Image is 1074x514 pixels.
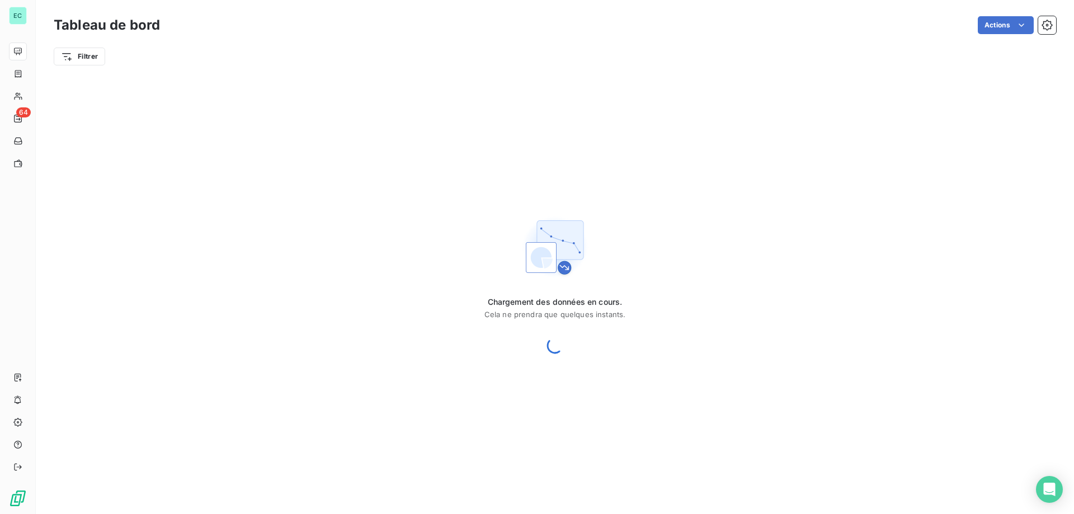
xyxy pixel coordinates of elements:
span: Chargement des données en cours. [484,296,626,308]
img: Logo LeanPay [9,489,27,507]
button: Filtrer [54,48,105,65]
span: Cela ne prendra que quelques instants. [484,310,626,319]
img: First time [519,211,591,283]
h3: Tableau de bord [54,15,160,35]
div: Open Intercom Messenger [1036,476,1063,503]
div: EC [9,7,27,25]
span: 64 [16,107,31,117]
button: Actions [978,16,1034,34]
